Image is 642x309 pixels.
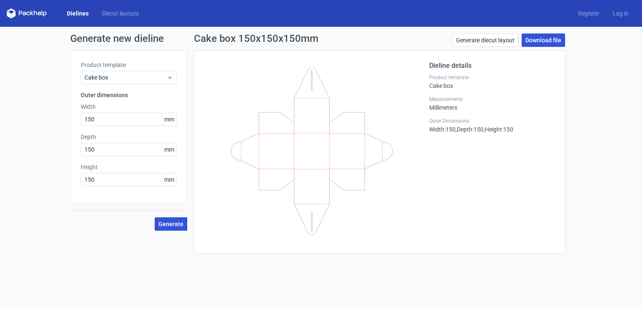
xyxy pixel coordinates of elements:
a: Generate diecut layout [452,33,518,47]
label: Height [81,163,177,171]
div: Cake box [429,74,555,89]
a: Dielines [60,9,95,18]
label: Outer Dimensions [429,118,555,124]
span: mm [162,113,176,126]
span: Width : 150 [429,126,456,133]
a: Register [571,9,606,18]
div: Millimeters [429,96,555,111]
a: Log in [606,9,635,18]
label: Width [81,103,177,111]
span: Cake box [84,73,167,82]
label: Product template [81,61,177,69]
h2: Dieline details [429,61,555,71]
span: mm [162,173,176,186]
a: Diecut layouts [95,9,145,18]
label: Measurements [429,96,555,103]
label: Depth [81,133,177,141]
span: , Height : 150 [484,126,513,133]
span: , Depth : 150 [456,126,484,133]
h1: Generate new dieline [70,33,572,44]
label: Product template [429,74,555,81]
h1: Cake box 150x150x150mm [194,33,318,44]
span: Generate [158,221,183,227]
button: Generate [155,217,187,231]
a: Download file [522,33,565,47]
h3: Outer dimensions [81,91,177,99]
span: mm [162,143,176,156]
